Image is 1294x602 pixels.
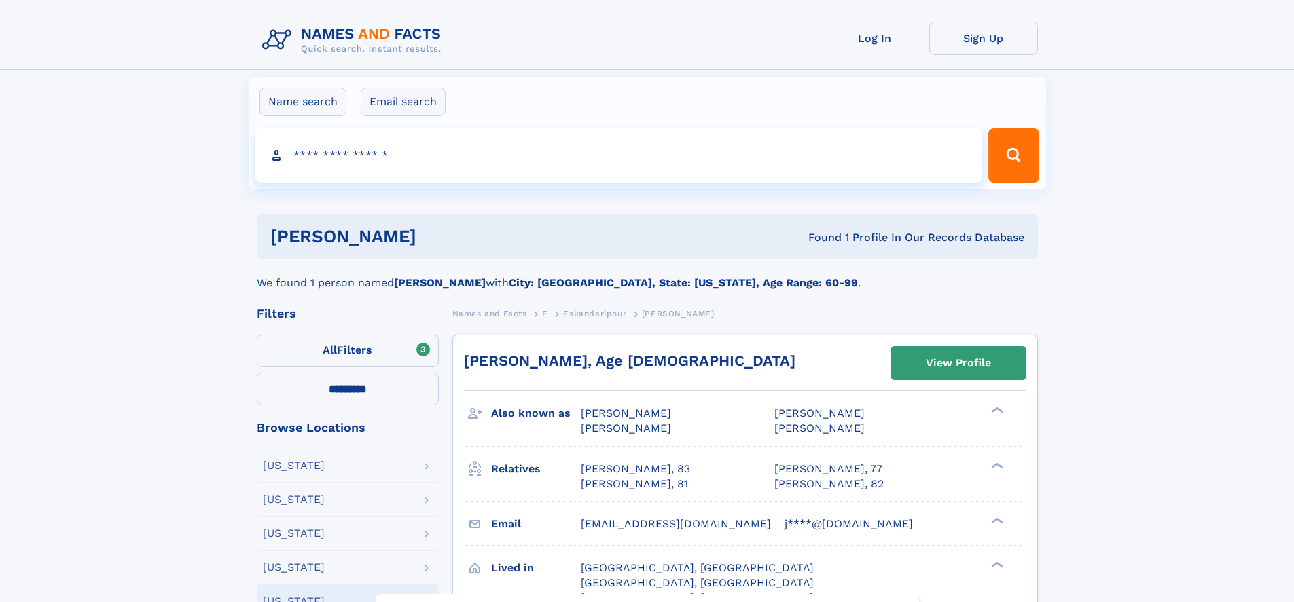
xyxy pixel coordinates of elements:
[257,335,439,367] label: Filters
[988,128,1039,183] button: Search Button
[509,276,858,289] b: City: [GEOGRAPHIC_DATA], State: [US_STATE], Age Range: 60-99
[926,347,991,379] div: View Profile
[263,494,325,505] div: [US_STATE]
[263,528,325,539] div: [US_STATE]
[491,512,581,535] h3: Email
[259,88,346,116] label: Name search
[581,476,688,491] a: [PERSON_NAME], 81
[988,461,1004,470] div: ❯
[581,421,671,434] span: [PERSON_NAME]
[988,406,1004,415] div: ❯
[491,457,581,481] h3: Relatives
[581,462,690,476] a: [PERSON_NAME], 83
[774,462,882,476] a: [PERSON_NAME], 77
[642,309,715,318] span: [PERSON_NAME]
[563,309,626,318] span: Eskandaripour
[542,309,548,318] span: E
[257,22,452,58] img: Logo Names and Facts
[464,352,795,369] a: [PERSON_NAME], Age [DEMOGRAPHIC_DATA]
[542,305,548,322] a: E
[988,516,1004,525] div: ❯
[612,230,1024,245] div: Found 1 Profile In Our Records Database
[581,561,814,574] span: [GEOGRAPHIC_DATA], [GEOGRAPHIC_DATA]
[821,22,929,55] a: Log In
[263,460,325,471] div: [US_STATE]
[263,562,325,573] div: [US_STATE]
[929,22,1038,55] a: Sign Up
[257,421,439,434] div: Browse Locations
[774,421,865,434] span: [PERSON_NAME]
[257,259,1038,291] div: We found 1 person named with .
[774,407,865,419] span: [PERSON_NAME]
[491,557,581,580] h3: Lived in
[581,517,771,530] span: [EMAIL_ADDRESS][DOMAIN_NAME]
[891,347,1026,379] a: View Profile
[581,576,814,589] span: [GEOGRAPHIC_DATA], [GEOGRAPHIC_DATA]
[563,305,626,322] a: Eskandaripour
[452,305,527,322] a: Names and Facts
[581,407,671,419] span: [PERSON_NAME]
[361,88,446,116] label: Email search
[491,402,581,425] h3: Also known as
[257,307,439,320] div: Filters
[270,228,613,245] h1: [PERSON_NAME]
[394,276,486,289] b: [PERSON_NAME]
[774,476,884,491] a: [PERSON_NAME], 82
[255,128,983,183] input: search input
[323,343,337,356] span: All
[988,560,1004,569] div: ❯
